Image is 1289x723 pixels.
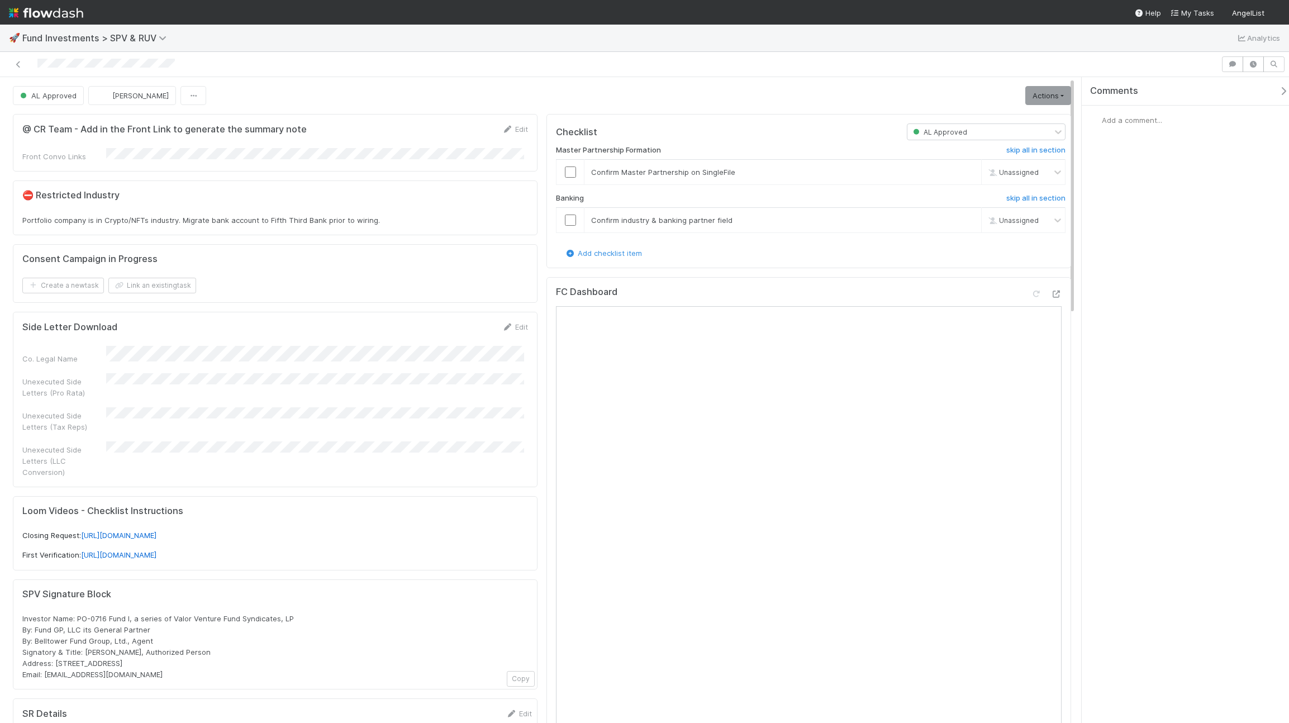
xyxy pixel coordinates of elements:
[1269,8,1280,19] img: avatar_218ae7b5-dcd5-4ccc-b5d5-7cc00ae2934f.png
[22,506,528,517] h5: Loom Videos - Checklist Instructions
[506,709,532,718] a: Edit
[1006,194,1066,207] a: skip all in section
[502,125,528,134] a: Edit
[22,353,106,364] div: Co. Legal Name
[22,708,67,720] h5: SR Details
[1006,146,1066,155] h6: skip all in section
[1091,115,1102,126] img: avatar_218ae7b5-dcd5-4ccc-b5d5-7cc00ae2934f.png
[1232,8,1264,17] span: AngelList
[22,124,307,135] h5: @ CR Team - Add in the Front Link to generate the summary note
[1134,7,1161,18] div: Help
[112,91,169,100] span: [PERSON_NAME]
[22,151,106,162] div: Front Convo Links
[108,278,196,293] button: Link an existingtask
[1102,116,1162,125] span: Add a comment...
[22,376,106,398] div: Unexecuted Side Letters (Pro Rata)
[22,32,172,44] span: Fund Investments > SPV & RUV
[22,614,294,679] span: Investor Name: PO-0716 Fund I, a series of Valor Venture Fund Syndicates, LP By: Fund GP, LLC its...
[1170,8,1214,17] span: My Tasks
[1006,194,1066,203] h6: skip all in section
[502,322,528,331] a: Edit
[591,216,733,225] span: Confirm industry & banking partner field
[1025,86,1071,105] a: Actions
[22,589,528,600] h5: SPV Signature Block
[507,671,535,687] button: Copy
[9,33,20,42] span: 🚀
[81,531,156,540] a: [URL][DOMAIN_NAME]
[986,216,1039,224] span: Unassigned
[22,216,380,225] span: Portfolio company is in Crypto/NFTs industry. Migrate bank account to Fifth Third Bank prior to w...
[22,530,528,541] p: Closing Request:
[591,168,735,177] span: Confirm Master Partnership on SingleFile
[81,550,156,559] a: [URL][DOMAIN_NAME]
[556,127,597,138] h5: Checklist
[1006,146,1066,159] a: skip all in section
[564,249,642,258] a: Add checklist item
[556,287,617,298] h5: FC Dashboard
[22,190,528,201] h5: ⛔ Restricted Industry
[1236,31,1280,45] a: Analytics
[22,410,106,432] div: Unexecuted Side Letters (Tax Reps)
[22,444,106,478] div: Unexecuted Side Letters (LLC Conversion)
[22,254,158,265] h5: Consent Campaign in Progress
[1170,7,1214,18] a: My Tasks
[18,91,77,100] span: AL Approved
[98,90,109,101] img: avatar_18c010e4-930e-4480-823a-7726a265e9dd.png
[911,128,967,136] span: AL Approved
[556,194,584,203] h6: Banking
[13,86,84,105] button: AL Approved
[556,146,661,155] h6: Master Partnership Formation
[88,86,176,105] button: [PERSON_NAME]
[9,3,83,22] img: logo-inverted-e16ddd16eac7371096b0.svg
[986,168,1039,177] span: Unassigned
[22,550,528,561] p: First Verification:
[22,278,104,293] button: Create a newtask
[1090,85,1138,97] span: Comments
[22,322,117,333] h5: Side Letter Download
